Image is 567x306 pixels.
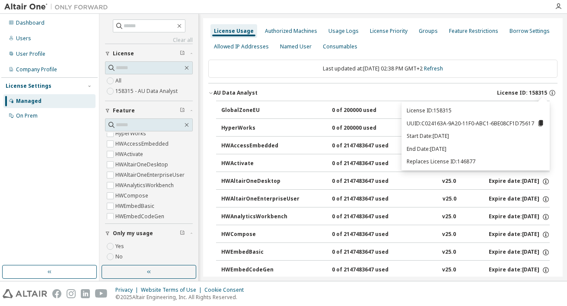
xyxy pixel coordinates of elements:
[115,211,166,222] label: HWEmbedCodeGen
[221,119,550,138] button: HyperWorks0 of 200000 usedv25.0Expire date:[DATE]
[221,101,550,120] button: GlobalZoneEU0 of 200000 usedv25.0Expire date:[DATE]
[221,249,299,256] div: HWEmbedBasic
[442,231,456,239] div: v25.0
[332,195,410,203] div: 0 of 2147483647 used
[115,170,186,180] label: HWAltairOneEnterpriseUser
[221,225,550,244] button: HWCompose0 of 2147483647 usedv25.0Expire date:[DATE]
[113,50,134,57] span: License
[115,76,123,86] label: All
[497,89,547,96] span: License ID: 158315
[115,241,126,252] label: Yes
[419,28,438,35] div: Groups
[115,128,148,139] label: HyperWorks
[6,83,51,89] div: License Settings
[221,142,299,150] div: HWAccessEmbedded
[442,266,456,274] div: v25.0
[3,289,47,298] img: altair_logo.svg
[16,51,45,57] div: User Profile
[52,289,61,298] img: facebook.svg
[332,249,410,256] div: 0 of 2147483647 used
[332,142,410,150] div: 0 of 2147483647 used
[105,37,193,44] a: Clear all
[67,289,76,298] img: instagram.svg
[221,178,299,185] div: HWAltairOneDesktop
[115,252,124,262] label: No
[105,224,193,243] button: Only my usage
[213,89,258,96] div: AU Data Analyst
[221,243,550,262] button: HWEmbedBasic0 of 2147483647 usedv25.0Expire date:[DATE]
[323,43,357,50] div: Consumables
[332,124,410,132] div: 0 of 200000 used
[489,266,550,274] div: Expire date: [DATE]
[332,160,410,168] div: 0 of 2147483647 used
[489,213,550,221] div: Expire date: [DATE]
[407,107,545,114] p: License ID: 158315
[407,132,545,140] p: Start Date: [DATE]
[180,50,185,57] span: Clear filter
[332,266,410,274] div: 0 of 2147483647 used
[115,139,170,149] label: HWAccessEmbedded
[221,107,299,115] div: GlobalZoneEU
[180,107,185,114] span: Clear filter
[115,287,141,293] div: Privacy
[115,180,175,191] label: HWAnalyticsWorkbench
[115,149,145,159] label: HWActivate
[204,287,249,293] div: Cookie Consent
[442,249,456,256] div: v25.0
[105,101,193,120] button: Feature
[221,213,299,221] div: HWAnalyticsWorkbench
[407,119,545,127] p: UUID: C024163A-9A20-11F0-ABC1-6BE08CF1D75617
[221,160,299,168] div: HWActivate
[221,207,550,226] button: HWAnalyticsWorkbench0 of 2147483647 usedv25.0Expire date:[DATE]
[328,28,359,35] div: Usage Logs
[489,178,550,185] div: Expire date: [DATE]
[424,65,443,72] a: Refresh
[510,28,550,35] div: Borrow Settings
[280,43,312,50] div: Named User
[332,213,410,221] div: 0 of 2147483647 used
[221,231,299,239] div: HWCompose
[113,230,153,237] span: Only my usage
[442,213,456,221] div: v25.0
[489,195,550,203] div: Expire date: [DATE]
[16,35,31,42] div: Users
[115,86,179,96] label: 158315 - AU Data Analyst
[221,154,550,173] button: HWActivate0 of 2147483647 usedv25.0Expire date:[DATE]
[180,230,185,237] span: Clear filter
[221,195,299,203] div: HWAltairOneEnterpriseUser
[443,195,456,203] div: v25.0
[81,289,90,298] img: linkedin.svg
[208,83,557,102] button: AU Data AnalystLicense ID: 158315
[141,287,204,293] div: Website Terms of Use
[113,107,135,114] span: Feature
[115,201,156,211] label: HWEmbedBasic
[16,112,38,119] div: On Prem
[105,44,193,63] button: License
[208,60,557,78] div: Last updated at: [DATE] 02:38 PM GMT+2
[332,231,410,239] div: 0 of 2147483647 used
[115,159,170,170] label: HWAltairOneDesktop
[115,293,249,301] p: © 2025 Altair Engineering, Inc. All Rights Reserved.
[214,28,254,35] div: License Usage
[16,19,45,26] div: Dashboard
[489,231,550,239] div: Expire date: [DATE]
[221,261,550,280] button: HWEmbedCodeGen0 of 2147483647 usedv25.0Expire date:[DATE]
[407,158,545,165] p: Replaces License ID: 146877
[4,3,112,11] img: Altair One
[214,43,269,50] div: Allowed IP Addresses
[332,178,410,185] div: 0 of 2147483647 used
[221,124,299,132] div: HyperWorks
[370,28,408,35] div: License Priority
[16,98,41,105] div: Managed
[115,191,150,201] label: HWCompose
[265,28,317,35] div: Authorized Machines
[221,172,550,191] button: HWAltairOneDesktop0 of 2147483647 usedv25.0Expire date:[DATE]
[221,266,299,274] div: HWEmbedCodeGen
[221,190,550,209] button: HWAltairOneEnterpriseUser0 of 2147483647 usedv25.0Expire date:[DATE]
[16,66,57,73] div: Company Profile
[407,145,545,153] p: End Date: [DATE]
[449,28,498,35] div: Feature Restrictions
[95,289,108,298] img: youtube.svg
[332,107,410,115] div: 0 of 200000 used
[442,178,456,185] div: v25.0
